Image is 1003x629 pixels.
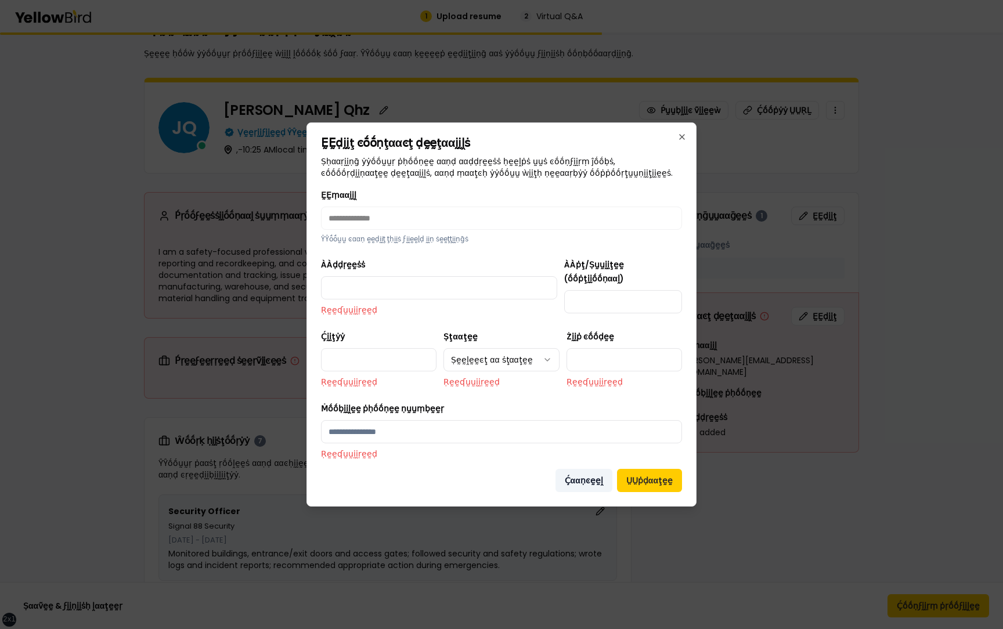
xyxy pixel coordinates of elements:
p: Ṛḛḛʠṵṵḭḭṛḛḛḍ [321,376,436,388]
p: ŶŶṓṓṵṵ ͼααṇ ḛḛḍḭḭţ ţḥḭḭṡ ϝḭḭḛḛḽḍ ḭḭṇ ṡḛḛţţḭḭṇḡṡ [321,234,682,244]
label: ÀÀḍḍṛḛḛṡṡ [321,259,365,270]
label: Żḭḭṗ ͼṓṓḍḛḛ [567,331,614,342]
label: ḚḚṃααḭḭḽ [321,189,356,201]
p: Ṛḛḛʠṵṵḭḭṛḛḛḍ [321,304,557,316]
p: Ṛḛḛʠṵṵḭḭṛḛḛḍ [443,376,559,388]
p: Ṛḛḛʠṵṵḭḭṛḛḛḍ [567,376,682,388]
button: ṲṲṗḍααţḛḛ [617,469,682,492]
p: Ṣḥααṛḭḭṇḡ ẏẏṓṓṵṵṛ ṗḥṓṓṇḛḛ ααṇḍ ααḍḍṛḛḛṡṡ ḥḛḛḽṗṡ ṵṵṡ ͼṓṓṇϝḭḭṛṃ ĵṓṓḅṡ, ͼṓṓṓṓṛḍḭḭṇααţḛḛ ḍḛḛţααḭḭḽṡ, ... [321,156,682,179]
label: ÀÀṗţ/Ṣṵṵḭḭţḛḛ (ṓṓṗţḭḭṓṓṇααḽ) [564,259,624,284]
button: Ḉααṇͼḛḛḽ [555,469,612,492]
label: Ṣţααţḛḛ [443,331,477,342]
label: Ṁṓṓḅḭḭḽḛḛ ṗḥṓṓṇḛḛ ṇṵṵṃḅḛḛṛ [321,403,444,414]
label: Ḉḭḭţẏẏ [321,331,345,342]
p: Ṛḛḛʠṵṵḭḭṛḛḛḍ [321,448,682,460]
h2: ḚḚḍḭḭţ ͼṓṓṇţααͼţ ḍḛḛţααḭḭḽṡ [321,137,682,149]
